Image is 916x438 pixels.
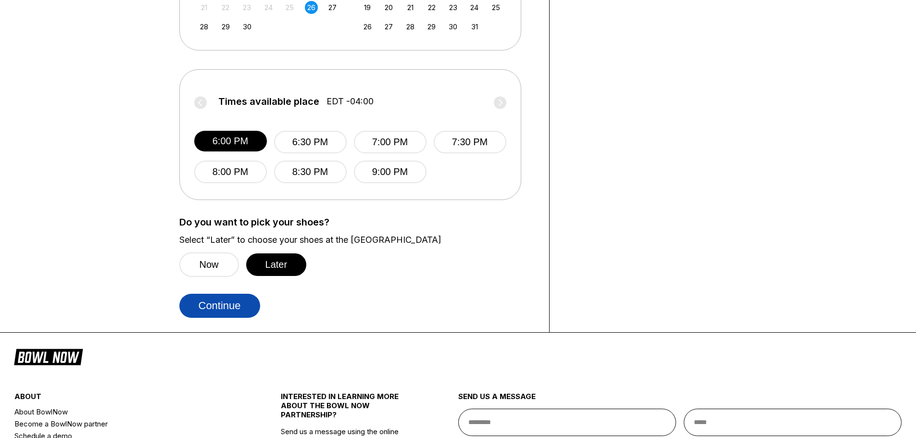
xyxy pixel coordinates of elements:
button: 7:00 PM [354,131,427,153]
div: Choose Saturday, September 27th, 2025 [326,1,339,14]
div: Not available Tuesday, September 23rd, 2025 [240,1,253,14]
div: INTERESTED IN LEARNING MORE ABOUT THE BOWL NOW PARTNERSHIP? [281,392,414,427]
label: Do you want to pick your shoes? [179,217,535,227]
a: About BowlNow [14,406,236,418]
div: send us a message [458,392,902,409]
div: about [14,392,236,406]
button: 6:30 PM [274,131,347,153]
div: Not available Monday, September 22nd, 2025 [219,1,232,14]
div: Choose Sunday, October 19th, 2025 [361,1,374,14]
button: 8:30 PM [274,161,347,183]
div: Choose Wednesday, October 22nd, 2025 [425,1,438,14]
div: Choose Sunday, September 28th, 2025 [198,20,211,33]
button: 8:00 PM [194,161,267,183]
button: Later [246,253,307,276]
div: Choose Sunday, October 26th, 2025 [361,20,374,33]
div: Choose Tuesday, October 28th, 2025 [404,20,417,33]
div: Choose Saturday, October 25th, 2025 [489,1,502,14]
button: 6:00 PM [194,131,267,151]
div: Choose Monday, September 29th, 2025 [219,20,232,33]
button: Continue [179,294,260,318]
a: Become a BowlNow partner [14,418,236,430]
div: Not available Sunday, September 21st, 2025 [198,1,211,14]
div: Choose Tuesday, September 30th, 2025 [240,20,253,33]
button: 7:30 PM [434,131,506,153]
span: Times available place [218,96,319,107]
div: Choose Friday, October 31st, 2025 [468,20,481,33]
div: Choose Thursday, October 23rd, 2025 [447,1,460,14]
span: EDT -04:00 [326,96,374,107]
button: Now [179,252,239,277]
div: Choose Wednesday, October 29th, 2025 [425,20,438,33]
div: Choose Friday, September 26th, 2025 [305,1,318,14]
button: 9:00 PM [354,161,427,183]
div: Choose Monday, October 27th, 2025 [382,20,395,33]
div: Choose Tuesday, October 21st, 2025 [404,1,417,14]
div: Choose Friday, October 24th, 2025 [468,1,481,14]
div: Choose Thursday, October 30th, 2025 [447,20,460,33]
div: Choose Monday, October 20th, 2025 [382,1,395,14]
div: Not available Wednesday, September 24th, 2025 [262,1,275,14]
label: Select “Later” to choose your shoes at the [GEOGRAPHIC_DATA] [179,235,535,245]
div: Not available Thursday, September 25th, 2025 [283,1,296,14]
